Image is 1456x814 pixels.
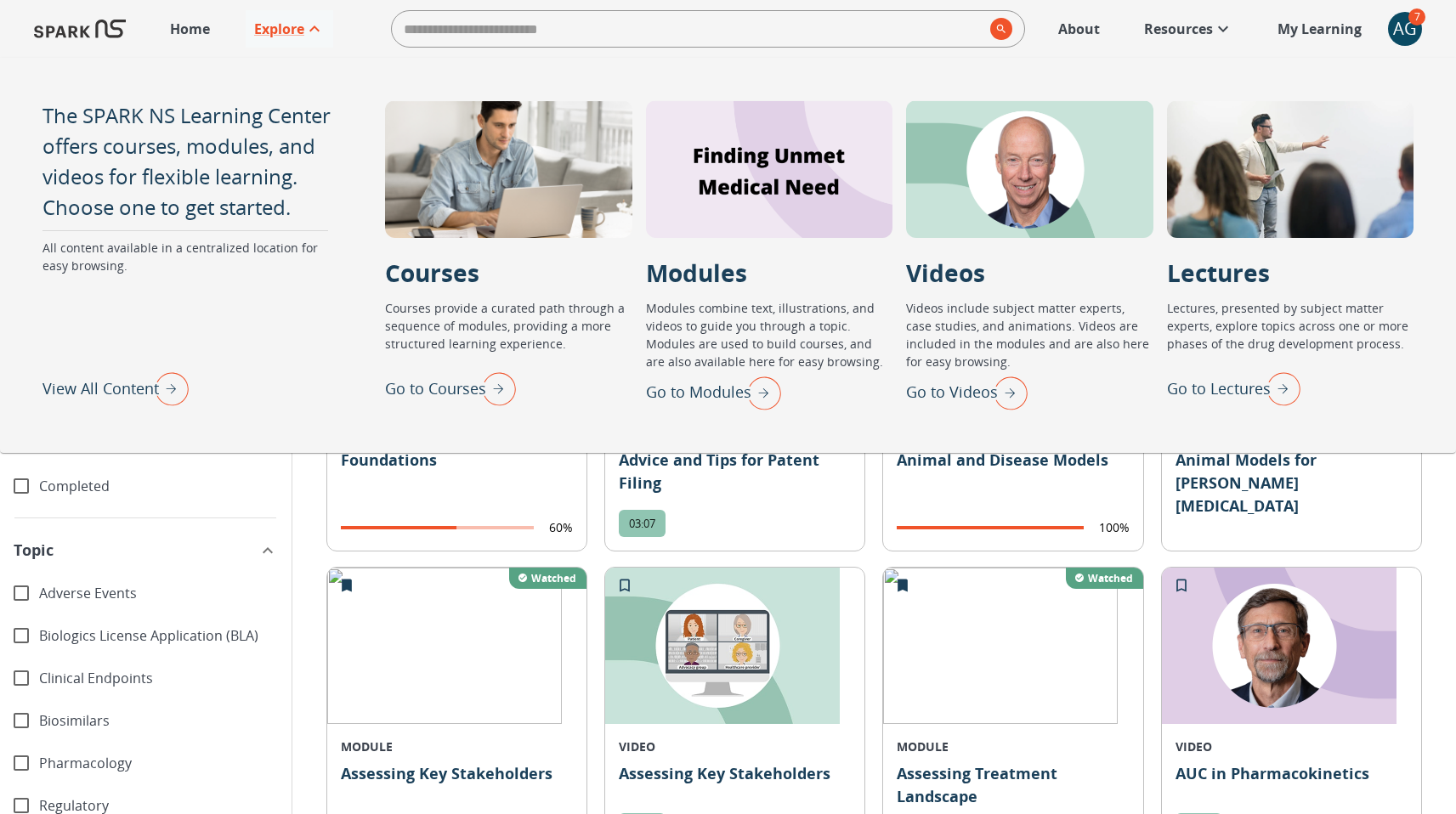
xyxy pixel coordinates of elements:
button: search [983,11,1012,47]
a: Home [161,10,218,48]
button: account of current user [1388,12,1422,46]
p: Animal and Disease Models [897,449,1129,506]
p: Assessing Treatment Landscape [897,762,1129,810]
p: 100% [1099,519,1130,536]
svg: Remove from My Learning [894,577,911,594]
span: completion progress of user [897,526,1083,529]
span: 03:07 [619,516,666,531]
p: Courses [385,255,479,291]
div: Go to Videos [906,370,1028,415]
p: Advice and Tips for Patent Filing [619,449,851,496]
p: All content available in a centralized location for easy browsing. [42,239,343,366]
a: My Learning [1269,10,1371,48]
span: Adverse Events [39,584,278,603]
p: Foundations [341,449,573,506]
svg: Remove from My Learning [338,577,355,594]
img: right arrow [985,370,1028,415]
img: right arrow [473,366,516,410]
p: VIDEO [1176,738,1408,755]
p: Go to Modules [646,381,751,404]
p: Animal Models for [PERSON_NAME][MEDICAL_DATA] [1176,449,1408,523]
p: Home [170,19,210,39]
p: MODULE [897,738,1129,755]
div: Go to Lectures [1167,366,1300,410]
p: 60% [549,519,573,536]
div: Go to Courses [385,366,516,410]
p: View All Content [42,377,159,400]
div: Go to Modules [646,370,781,415]
p: Watched [531,571,576,585]
p: Go to Videos [906,381,998,404]
img: 05d117b945104fb1a4aee0e918a91379.png [327,568,562,724]
span: Topic [14,539,54,562]
span: 7 [1408,8,1425,25]
a: Explore [246,10,333,48]
svg: Add to My Learning [1173,577,1190,594]
p: Videos include subject matter experts, case studies, and animations. Videos are included in the m... [906,299,1153,370]
img: right arrow [1258,366,1300,410]
svg: Add to My Learning [616,577,633,594]
p: Go to Courses [385,377,486,400]
span: Clinical Endpoints [39,669,278,688]
p: MODULE [341,738,573,755]
span: Biosimilars [39,711,278,731]
p: Lectures [1167,255,1270,291]
div: Courses [385,100,632,238]
img: right arrow [146,366,189,410]
p: Modules combine text, illustrations, and videos to guide you through a topic. Modules are used to... [646,299,892,370]
a: About [1050,10,1108,48]
div: AG [1388,12,1422,46]
img: right arrow [739,370,781,415]
p: Watched [1088,571,1133,585]
p: Go to Lectures [1167,377,1271,400]
p: Lectures, presented by subject matter experts, explore topics across one or more phases of the dr... [1167,299,1414,366]
span: Pharmacology [39,754,278,773]
span: completion progress of user [341,526,534,529]
div: Modules [646,100,892,238]
p: Assessing Key Stakeholders [619,762,851,800]
span: Completed [39,477,278,496]
p: Resources [1144,19,1213,39]
div: View All Content [42,366,189,410]
p: The SPARK NS Learning Center offers courses, modules, and videos for flexible learning. Choose on... [42,100,343,223]
p: AUC in Pharmacokinetics [1176,762,1408,800]
p: Courses provide a curated path through a sequence of modules, providing a more structured learnin... [385,299,632,366]
img: 731fcdaef19a46e7ae860e8dae007340.png [883,568,1118,724]
div: Videos [906,100,1153,238]
span: Biologics License Application (BLA) [39,626,278,646]
p: My Learning [1278,19,1362,39]
img: 2043327351-cc69036519a97bfc4ad7add177d878c4a755dd7d52ad3f596c17eff6c3268fda-d [605,568,840,724]
img: Logo of SPARK at Stanford [34,8,126,49]
p: About [1058,19,1100,39]
p: Videos [906,255,985,291]
p: Assessing Key Stakeholders [341,762,573,810]
img: 1961036475-12f5c063d0f5ea40f916995269623f30880b15bfe9c1b0369be564141f6d53f6-d [1162,568,1397,724]
div: Lectures [1167,100,1414,238]
p: Modules [646,255,747,291]
p: Explore [254,19,304,39]
p: VIDEO [619,738,851,755]
a: Resources [1136,10,1242,48]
